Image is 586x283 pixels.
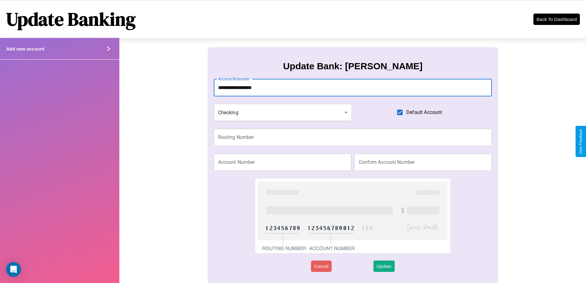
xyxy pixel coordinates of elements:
div: Checking [214,104,352,121]
h1: Update Banking [6,6,136,32]
div: Open Intercom Messenger [6,262,21,277]
label: Account Nickname [218,76,249,82]
div: Give Feedback [579,129,583,154]
h4: Add new account [6,46,44,51]
button: Cancel [311,261,332,272]
span: Default Account [406,109,442,116]
img: check [255,179,450,253]
h3: Update Bank: [PERSON_NAME] [283,61,422,71]
button: Update [373,261,394,272]
button: Back To Dashboard [533,14,580,25]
